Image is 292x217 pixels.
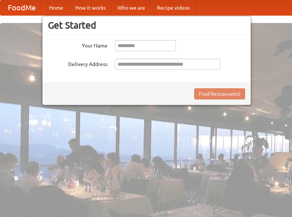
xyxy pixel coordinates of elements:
[112,0,151,15] a: Who we are
[48,59,108,68] label: Delivery Address
[69,0,112,15] a: How it works
[0,0,43,15] a: FoodMe
[151,0,196,15] a: Recipe videos
[43,0,69,15] a: Home
[48,40,108,49] label: Your Name
[194,88,245,99] button: Find Restaurants!
[48,20,245,31] h3: Get Started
